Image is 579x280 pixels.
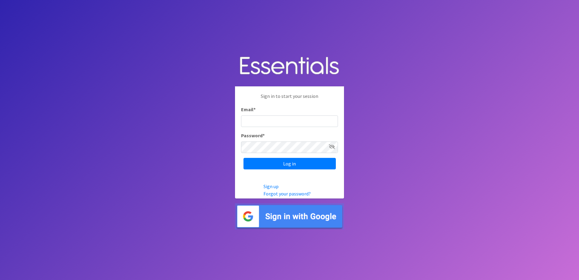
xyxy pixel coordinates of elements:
[235,51,344,82] img: Human Essentials
[243,158,336,169] input: Log in
[253,106,256,112] abbr: required
[235,203,344,230] img: Sign in with Google
[241,132,265,139] label: Password
[263,191,311,197] a: Forgot your password?
[263,132,265,138] abbr: required
[241,92,338,106] p: Sign in to start your session
[241,106,256,113] label: Email
[263,183,279,189] a: Sign up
